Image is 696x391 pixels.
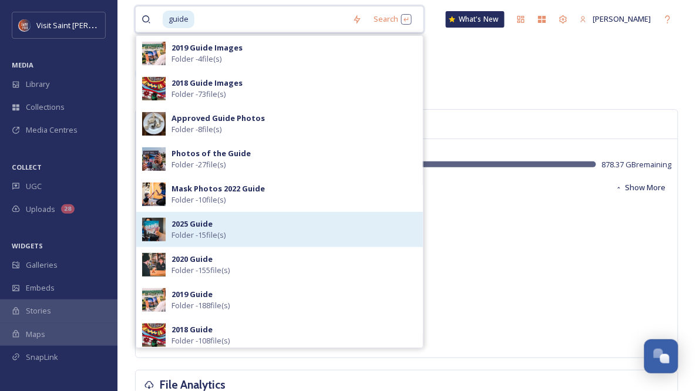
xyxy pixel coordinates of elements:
a: What's New [446,11,505,28]
strong: 2019 Guide Images [172,42,243,53]
span: SnapLink [26,352,58,363]
img: aea22113-de20-43d3-be79-d88e0602e5da.jpg [142,288,166,312]
span: UGC [26,181,42,192]
span: Collections [26,102,65,113]
a: [PERSON_NAME] [574,8,657,31]
span: Folder - 10 file(s) [172,194,226,205]
strong: Photos of the Guide [172,148,251,159]
span: Embeds [26,282,55,294]
span: WIDGETS [12,241,43,250]
strong: Mask Photos 2022 Guide [172,183,265,194]
img: b35d3456-7bc1-419e-86f3-ed149654404b.jpg [142,112,166,136]
span: Galleries [26,259,58,271]
span: Uploads [26,204,55,215]
span: MEDIA [12,60,33,69]
span: Media Centres [26,124,78,136]
span: [PERSON_NAME] [593,14,651,24]
button: Show More [610,176,672,199]
span: Stories [26,305,51,316]
button: Open Chat [644,339,678,373]
span: guide [163,11,194,28]
strong: 2019 Guide [172,289,213,299]
span: Folder - 155 file(s) [172,265,230,276]
span: Visit Saint [PERSON_NAME] [36,19,130,31]
img: a9406e1e-5f3e-41b7-a67a-870b046ed6a5.jpg [142,147,166,171]
img: aea22113-de20-43d3-be79-d88e0602e5da.jpg [142,42,166,65]
span: Folder - 15 file(s) [172,230,226,241]
img: 746294ff-dffa-4114-b189-54cb5b0934c4.jpg [142,183,166,206]
strong: 2025 Guide [172,218,213,229]
div: Search [368,8,418,31]
span: Folder - 4 file(s) [172,53,221,65]
span: Library [26,79,49,90]
span: COLLECT [12,163,42,171]
span: Maps [26,329,45,340]
div: 28 [61,204,75,214]
strong: 2020 Guide [172,254,213,264]
strong: 2018 Guide [172,324,213,335]
img: 9b39f951-a7a7-4bc4-b82d-1c9e7a64aa5b.jpg [142,323,166,347]
img: Visit%20Saint%20Paul%20Updated%20Profile%20Image.jpg [19,19,31,31]
strong: Approved Guide Photos [172,113,265,123]
span: Folder - 188 file(s) [172,300,230,311]
span: 878.37 GB remaining [602,159,672,170]
img: bc1b8b82-0163-4239-adde-d099f8045fe7.jpg [142,253,166,277]
span: Folder - 27 file(s) [172,159,226,170]
span: Folder - 73 file(s) [172,89,226,100]
span: Folder - 108 file(s) [172,335,230,346]
img: a7a71ed5-a023-4439-8834-9c03d02ea841.jpg [142,218,166,241]
img: 9b39f951-a7a7-4bc4-b82d-1c9e7a64aa5b.jpg [142,77,166,100]
span: Folder - 8 file(s) [172,124,221,135]
strong: 2018 Guide Images [172,77,243,88]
